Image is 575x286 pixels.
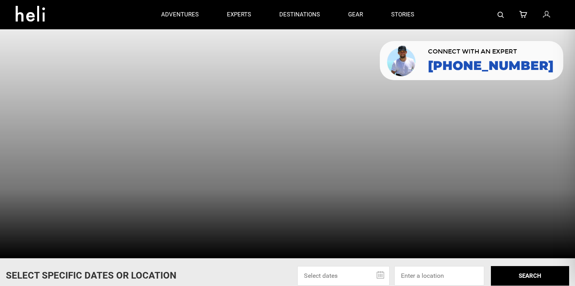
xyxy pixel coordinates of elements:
p: experts [227,11,251,19]
a: [PHONE_NUMBER] [428,59,553,73]
img: contact our team [386,44,418,77]
span: CONNECT WITH AN EXPERT [428,48,553,55]
p: adventures [161,11,199,19]
p: destinations [279,11,320,19]
p: Select Specific Dates Or Location [6,269,176,282]
button: SEARCH [491,266,569,286]
img: search-bar-icon.svg [498,12,504,18]
input: Select dates [297,266,390,286]
input: Enter a location [394,266,484,286]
